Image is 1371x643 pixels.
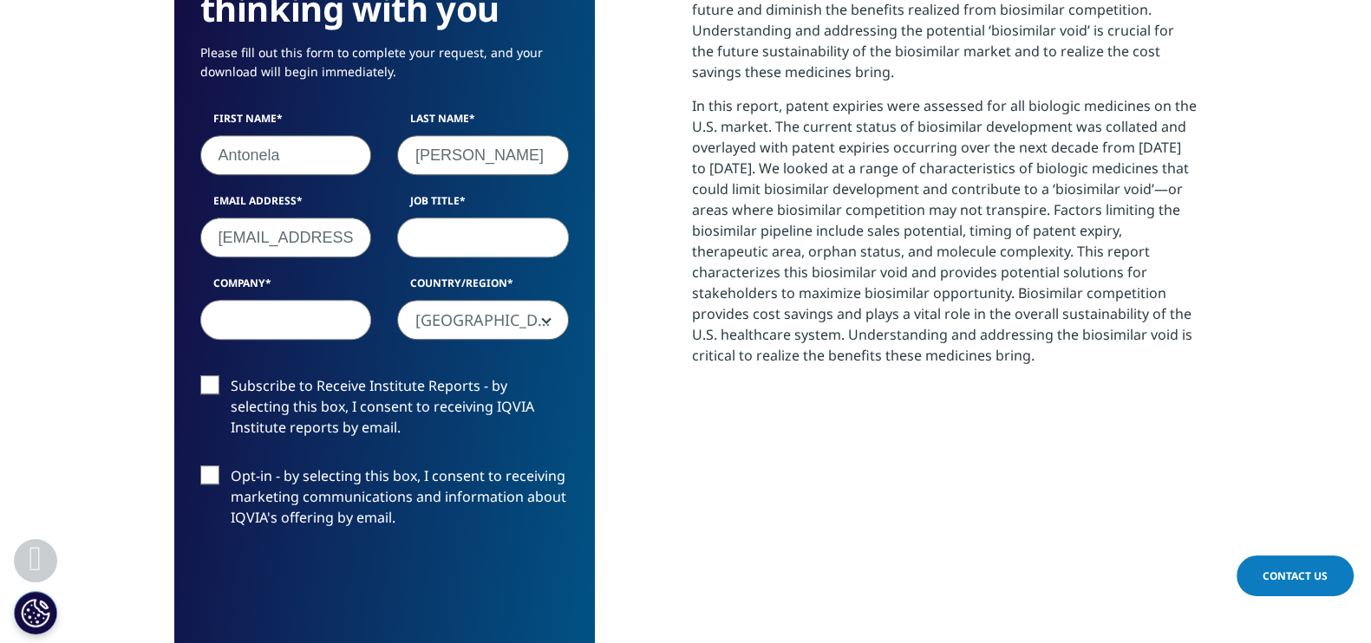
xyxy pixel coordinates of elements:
[14,591,57,634] button: Cookies Settings
[397,111,569,135] label: Last Name
[200,276,372,300] label: Company
[200,43,569,94] p: Please fill out this form to complete your request, and your download will begin immediately.
[397,193,569,218] label: Job Title
[397,276,569,300] label: Country/Region
[397,300,569,340] span: United States
[398,301,568,341] span: United States
[692,95,1198,379] p: In this report, patent expiries were assessed for all biologic medicines on the U.S. market. The ...
[200,465,569,537] label: Opt-in - by selecting this box, I consent to receiving marketing communications and information a...
[200,111,372,135] label: First Name
[1237,555,1354,596] a: Contact Us
[1263,568,1328,583] span: Contact Us
[200,375,569,447] label: Subscribe to Receive Institute Reports - by selecting this box, I consent to receiving IQVIA Inst...
[200,193,372,218] label: Email Address
[200,555,464,623] iframe: reCAPTCHA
